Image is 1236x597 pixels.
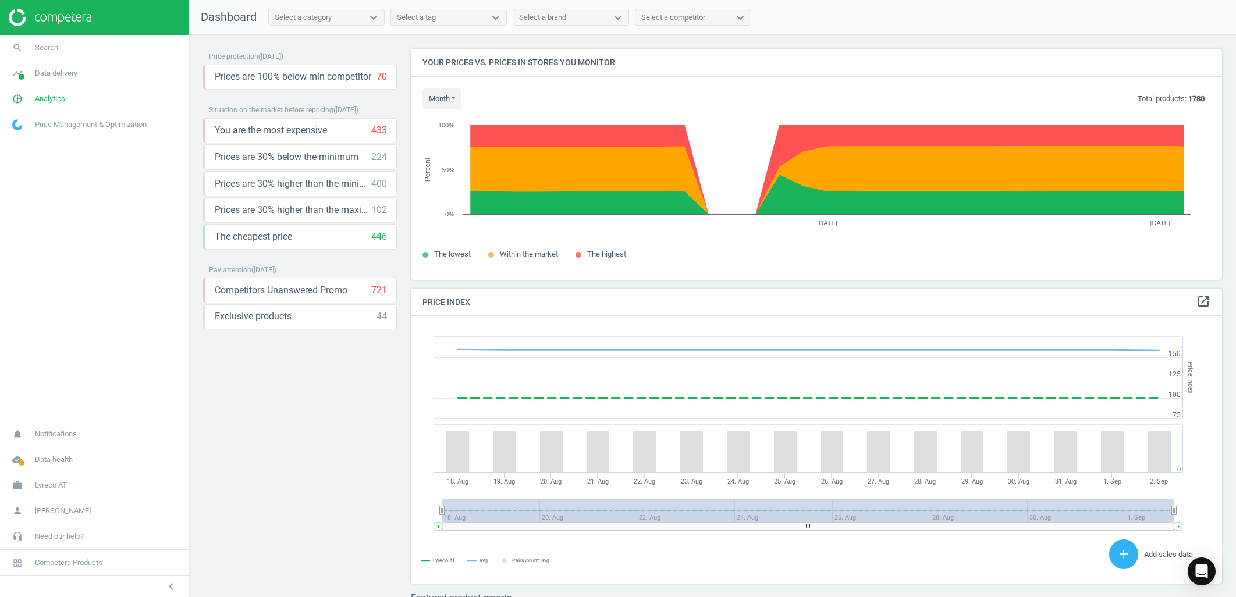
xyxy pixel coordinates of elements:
img: wGWNvw8QSZomAAAAABJRU5ErkJggg== [12,119,23,130]
i: timeline [6,62,29,84]
tspan: Price Index [1187,362,1194,394]
span: ( [DATE] ) [333,106,358,114]
tspan: Pairs count: avg [512,557,549,563]
tspan: avg [480,557,488,563]
span: Analytics [35,94,65,104]
div: 433 [371,124,387,137]
div: 224 [371,151,387,164]
tspan: [DATE] [1150,219,1171,226]
i: notifications [6,423,29,445]
tspan: 18. Aug [447,478,468,485]
div: 44 [377,310,387,323]
span: Prices are 30% higher than the minimum [215,177,371,190]
span: Competera Products [35,557,102,568]
tspan: 19. Aug [493,478,515,485]
tspan: Percent [424,157,432,182]
span: Prices are 30% below the minimum [215,151,358,164]
span: Price protection [209,52,258,61]
div: Select a tag [397,12,436,23]
div: Open Intercom Messenger [1188,557,1216,585]
tspan: 26. Aug [821,478,843,485]
span: You are the most expensive [215,124,327,137]
p: Total products: [1138,94,1205,104]
i: search [6,37,29,59]
span: The cheapest price [215,230,292,243]
text: 150 [1168,350,1181,358]
tspan: 30. Aug [1008,478,1029,485]
tspan: 2. Sep [1150,478,1168,485]
button: add [1109,539,1138,569]
span: Data health [35,454,73,465]
img: ajHJNr6hYgQAAAAASUVORK5CYII= [9,9,91,26]
a: open_in_new [1196,294,1210,310]
div: 70 [377,70,387,83]
tspan: 20. Aug [540,478,562,485]
i: headset_mic [6,525,29,548]
tspan: 1. Sep [1103,478,1121,485]
h4: Price Index [411,289,1222,316]
span: Prices are 100% below min competitor [215,70,371,83]
text: 0% [445,211,454,218]
i: open_in_new [1196,294,1210,308]
tspan: [DATE] [817,219,837,226]
span: Add sales data [1144,550,1193,559]
span: Pay attention [209,266,251,274]
i: cloud_done [6,449,29,471]
h4: Your prices vs. prices in stores you monitor [411,49,1222,76]
b: 1780 [1188,94,1205,103]
tspan: 24. Aug [727,478,749,485]
span: The lowest [434,250,471,258]
span: ( [DATE] ) [251,266,276,274]
span: Prices are 30% higher than the maximal [215,204,371,216]
div: Select a brand [519,12,566,23]
i: person [6,500,29,522]
button: chevron_left [157,579,186,594]
i: pie_chart_outlined [6,88,29,110]
tspan: 27. Aug [868,478,889,485]
span: [PERSON_NAME] [35,506,91,516]
div: 102 [371,204,387,216]
span: ( [DATE] ) [258,52,283,61]
tspan: 29. Aug [961,478,983,485]
i: work [6,474,29,496]
div: 446 [371,230,387,243]
tspan: 28. Aug [914,478,936,485]
div: Select a category [275,12,332,23]
span: Need our help? [35,531,84,542]
text: 0 [1177,465,1181,473]
span: Within the market [500,250,558,258]
tspan: 22. Aug [634,478,655,485]
span: Data delivery [35,68,77,79]
span: Lyreco AT [35,480,67,491]
tspan: 25. Aug [774,478,795,485]
tspan: 21. Aug [587,478,609,485]
tspan: 31. Aug [1055,478,1077,485]
div: 721 [371,284,387,297]
button: month [422,88,461,109]
text: 75 [1173,411,1181,419]
text: 100% [438,122,454,129]
div: Select a competitor [641,12,705,23]
text: 100 [1168,390,1181,399]
span: Search [35,42,58,53]
i: add [1117,547,1131,561]
span: Competitors Unanswered Promo [215,284,347,297]
text: 50% [442,166,454,173]
tspan: 23. Aug [681,478,702,485]
div: 400 [371,177,387,190]
span: Notifications [35,429,77,439]
tspan: Lyreco AT [433,558,456,564]
span: Price Management & Optimization [35,119,147,130]
i: chevron_left [164,580,178,594]
span: Dashboard [201,10,257,24]
span: Situation on the market before repricing [209,106,333,114]
span: The highest [587,250,626,258]
span: Exclusive products [215,310,292,323]
text: 125 [1168,370,1181,378]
